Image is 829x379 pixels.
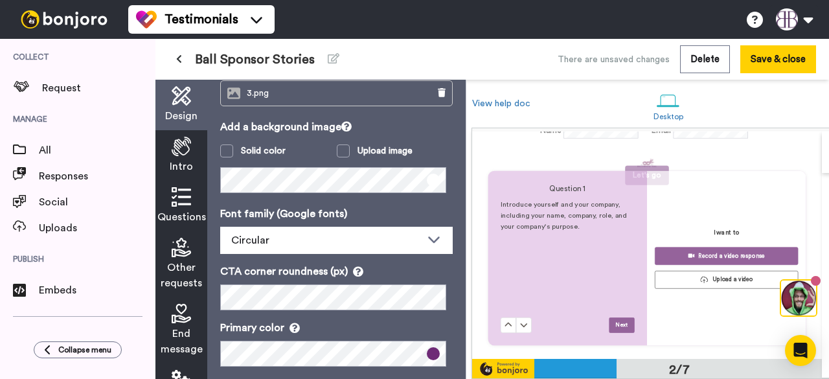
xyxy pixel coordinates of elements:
[39,194,155,210] span: Social
[785,335,816,366] div: Open Intercom Messenger
[714,228,740,237] p: I want to
[647,83,690,128] a: Desktop
[472,361,534,376] img: powered-by-bj.svg
[39,282,155,298] span: Embeds
[58,345,111,355] span: Collapse menu
[39,168,155,184] span: Responses
[220,320,453,336] p: Primary color
[34,341,122,358] button: Collapse menu
[42,80,155,96] span: Request
[170,159,193,174] span: Intro
[161,326,203,357] span: End message
[220,206,453,222] p: Font family (Google fonts)
[220,264,453,279] p: CTA corner roundness (px)
[231,235,269,246] span: Circular
[653,112,684,121] div: Desktop
[161,260,202,291] span: Other requests
[655,271,798,289] button: Upload a video
[358,144,413,157] div: Upload image
[165,10,238,29] span: Testimonials
[655,247,798,266] button: Record a video response
[1,3,36,38] img: 3183ab3e-59ed-45f6-af1c-10226f767056-1659068401.jpg
[680,45,730,73] button: Delete
[39,220,155,236] span: Uploads
[648,361,710,379] div: 2/7
[501,201,629,229] span: Introduce yourself and your company, including your name, company, role, and your company's purpose.
[136,9,157,30] img: tm-color.svg
[16,10,113,29] img: bj-logo-header-white.svg
[661,251,792,262] div: Record a video response
[558,53,670,66] div: There are unsaved changes
[165,108,198,124] span: Design
[195,51,315,69] span: Ball Sponsor Stories
[157,209,206,225] span: Questions
[241,144,286,157] div: Solid color
[501,183,635,194] h4: Question 1
[740,45,816,73] button: Save & close
[220,119,453,135] p: Add a background image
[472,99,530,108] a: View help doc
[609,317,635,333] button: Next
[247,88,275,99] span: 3.png
[39,143,155,158] span: All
